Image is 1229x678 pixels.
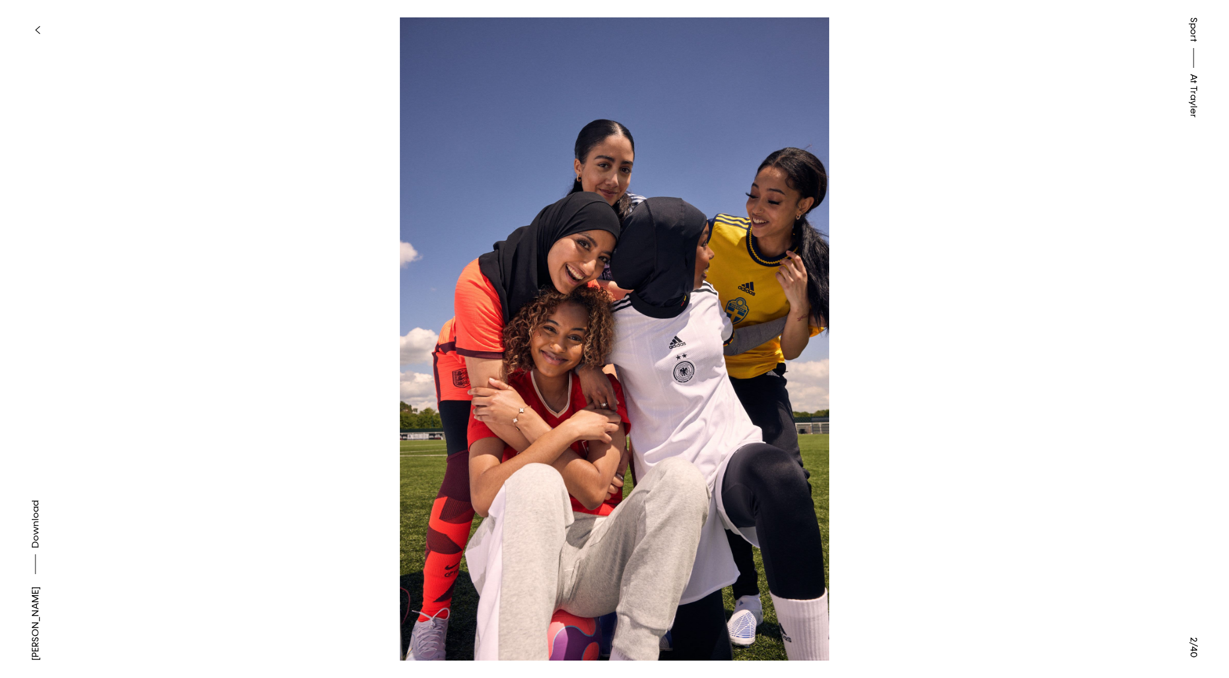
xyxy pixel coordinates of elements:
[28,587,43,661] a: [PERSON_NAME]
[28,500,43,580] button: Download asset
[29,500,41,548] span: Download
[1186,74,1201,118] span: At Trayler
[1186,17,1201,42] a: Sport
